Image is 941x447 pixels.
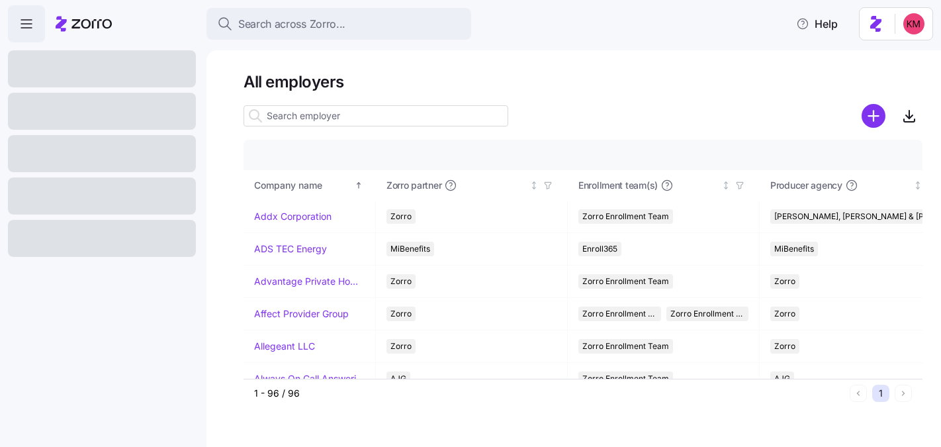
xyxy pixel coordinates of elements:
span: Zorro [774,274,795,289]
span: Zorro [390,209,412,224]
span: Zorro [390,307,412,321]
span: AJG [390,372,406,386]
span: Zorro Enrollment Team [582,339,669,354]
button: Next page [895,385,912,402]
a: Advantage Private Home Care [254,275,365,288]
th: Zorro partnerNot sorted [376,170,568,201]
div: Not sorted [721,181,731,190]
span: Zorro Enrollment Team [582,372,669,386]
th: Enrollment team(s)Not sorted [568,170,760,201]
span: Zorro Enrollment Team [582,274,669,289]
div: 1 - 96 / 96 [254,387,844,400]
span: Help [796,16,838,32]
span: Zorro Enrollment Experts [670,307,745,321]
a: Addx Corporation [254,210,332,223]
a: Always On Call Answering Service [254,372,365,385]
span: Zorro [774,339,795,354]
div: Company name [254,178,352,193]
input: Search employer [244,105,508,126]
span: Zorro Enrollment Team [582,307,657,321]
a: Affect Provider Group [254,307,349,321]
span: Producer agency [770,179,842,192]
span: Zorro [390,339,412,354]
button: Help [785,11,848,37]
span: Zorro partner [386,179,441,192]
div: Not sorted [529,181,539,190]
button: Search across Zorro... [206,8,471,40]
span: AJG [774,372,790,386]
span: MiBenefits [774,242,814,256]
a: ADS TEC Energy [254,242,327,256]
div: Not sorted [913,181,922,190]
th: Company nameSorted ascending [244,170,376,201]
svg: add icon [862,104,885,128]
button: Previous page [850,385,867,402]
span: Zorro Enrollment Team [582,209,669,224]
span: MiBenefits [390,242,430,256]
span: Search across Zorro... [238,16,345,32]
img: 8fbd33f679504da1795a6676107ffb9e [903,13,924,34]
span: Zorro [774,307,795,321]
span: Enroll365 [582,242,617,256]
span: Zorro [390,274,412,289]
button: 1 [872,385,889,402]
a: Allegeant LLC [254,340,315,353]
h1: All employers [244,72,922,92]
span: Enrollment team(s) [578,179,658,192]
div: Sorted ascending [354,181,363,190]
